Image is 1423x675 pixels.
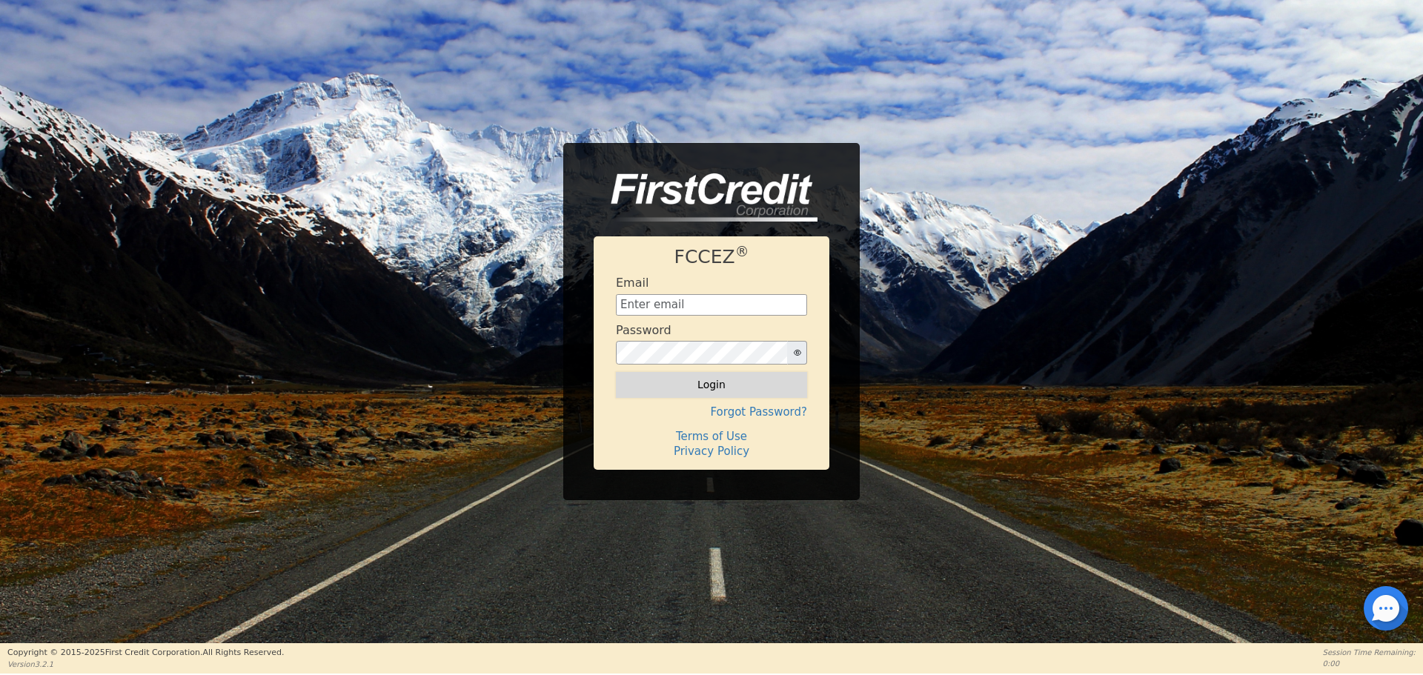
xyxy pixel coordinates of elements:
[1323,658,1416,669] p: 0:00
[616,323,671,337] h4: Password
[735,244,749,259] sup: ®
[616,430,807,443] h4: Terms of Use
[594,173,817,222] img: logo-CMu_cnol.png
[7,647,284,659] p: Copyright © 2015- 2025 First Credit Corporation.
[616,246,807,268] h1: FCCEZ
[616,405,807,419] h4: Forgot Password?
[616,341,788,365] input: password
[1323,647,1416,658] p: Session Time Remaining:
[616,294,807,316] input: Enter email
[202,648,284,657] span: All Rights Reserved.
[616,445,807,458] h4: Privacy Policy
[616,372,807,397] button: Login
[7,659,284,670] p: Version 3.2.1
[616,276,649,290] h4: Email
